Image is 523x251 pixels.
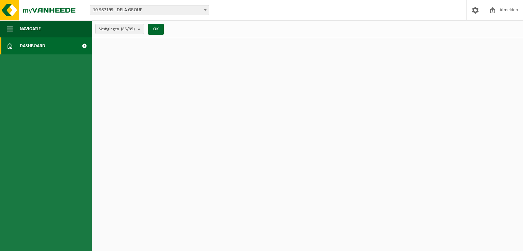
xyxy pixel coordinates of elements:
[20,37,45,54] span: Dashboard
[90,5,209,15] span: 10-987199 - DELA GROUP
[148,24,164,35] button: OK
[99,24,135,34] span: Vestigingen
[95,24,144,34] button: Vestigingen(85/85)
[121,27,135,31] count: (85/85)
[20,20,41,37] span: Navigatie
